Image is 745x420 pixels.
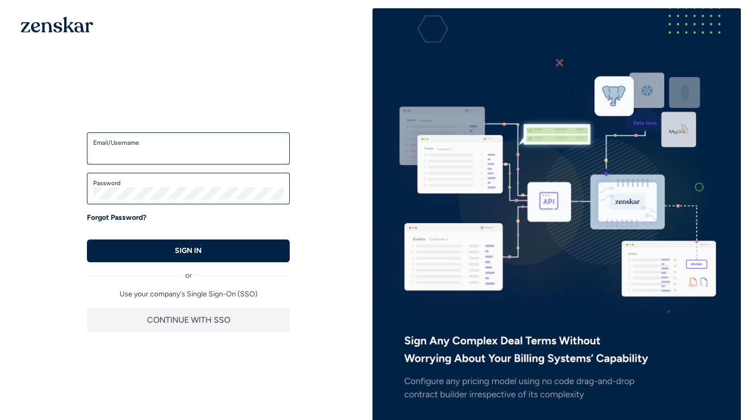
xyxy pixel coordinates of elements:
[93,139,284,147] label: Email/Username
[87,289,290,299] p: Use your company's Single Sign-On (SSO)
[87,213,146,223] a: Forgot Password?
[87,239,290,262] button: SIGN IN
[175,246,202,256] p: SIGN IN
[87,262,290,281] div: or
[87,308,290,333] button: CONTINUE WITH SSO
[93,179,284,187] label: Password
[21,17,93,33] img: 1OGAJ2xQqyY4LXKgY66KYq0eOWRCkrZdAb3gUhuVAqdWPZE9SRJmCz+oDMSn4zDLXe31Ii730ItAGKgCKgCCgCikA4Av8PJUP...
